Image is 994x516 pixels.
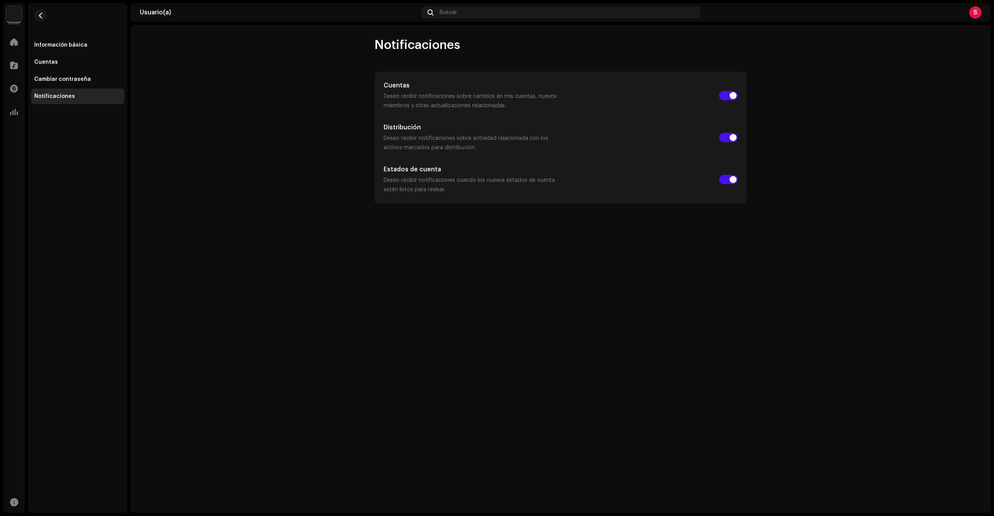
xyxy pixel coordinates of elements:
img: 297a105e-aa6c-4183-9ff4-27133c00f2e2 [6,6,22,22]
re-m-nav-item: Cuentas [31,54,124,70]
h5: Cuentas [384,81,558,90]
p: Deseo recibir notificaciones sobre actividad relacionada con los activos marcados para distribución. [384,134,558,152]
re-m-nav-item: Notificaciones [31,89,124,104]
div: Cambiar contraseña [34,76,91,82]
div: Cuentas [34,59,58,65]
h5: Distribución [384,123,558,132]
div: Notificaciones [34,93,75,99]
div: Información básica [34,42,87,48]
span: Notificaciones [374,37,460,53]
h5: Estados de cuenta [384,165,558,174]
p: Deseo recibir notificaciones sobre cambios en mis cuentas, nuevos miembros y otras actualizacione... [384,92,558,110]
span: Buscar [440,9,457,16]
div: Usuario(a) [140,9,418,16]
div: S [969,6,982,19]
re-m-nav-item: Cambiar contraseña [31,71,124,87]
p: Deseo recibir notificaciones cuando los nuevos estados de cuenta estén listos para revisar. [384,176,558,194]
re-m-nav-item: Información básica [31,37,124,53]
